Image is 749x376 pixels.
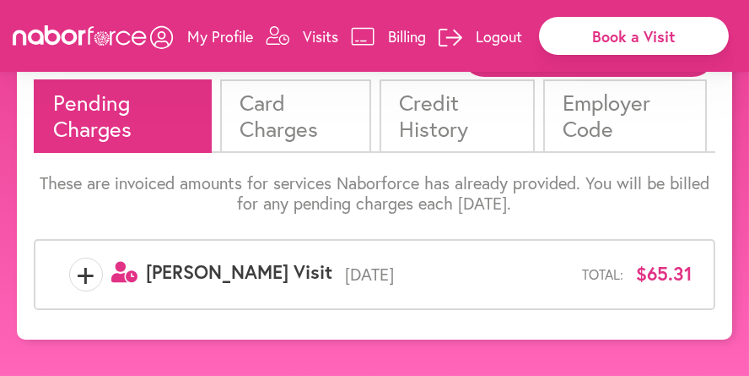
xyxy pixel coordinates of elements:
[539,17,729,55] div: Book a Visit
[187,26,253,46] p: My Profile
[332,264,582,285] span: [DATE]
[34,173,715,214] p: These are invoiced amounts for services Naborforce has already provided. You will be billed for a...
[303,26,338,46] p: Visits
[351,11,426,62] a: Billing
[220,79,371,152] li: Card Charges
[150,11,253,62] a: My Profile
[380,79,535,152] li: Credit History
[439,11,522,62] a: Logout
[34,79,212,152] li: Pending Charges
[582,266,623,282] span: Total:
[266,11,338,62] a: Visits
[70,258,102,292] span: +
[543,79,707,152] li: Employer Code
[388,26,426,46] p: Billing
[636,263,692,285] span: $65.31
[476,26,522,46] p: Logout
[146,259,332,284] span: [PERSON_NAME] Visit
